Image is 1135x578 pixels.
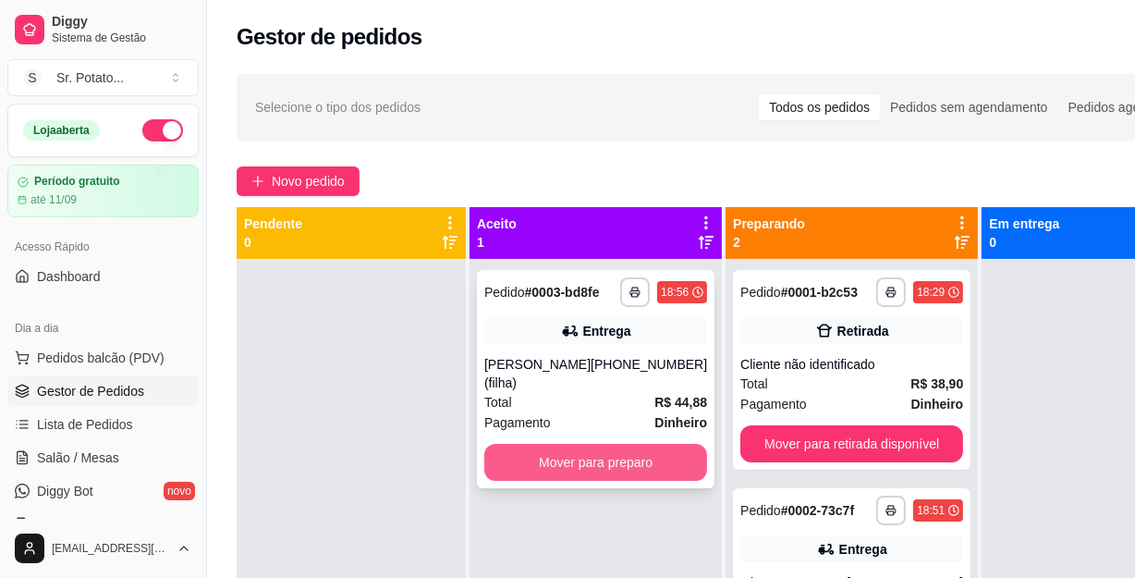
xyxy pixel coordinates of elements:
div: Retirada [837,322,889,340]
strong: # 0003-bd8fe [525,285,600,300]
p: Pendente [244,215,302,233]
button: Mover para preparo [484,444,707,481]
span: Salão / Mesas [37,449,119,467]
div: 18:56 [661,285,689,300]
article: até 11/09 [31,192,77,207]
a: DiggySistema de Gestão [7,7,199,52]
span: Gestor de Pedidos [37,382,144,400]
button: Alterar Status [142,119,183,141]
div: Cliente não identificado [740,355,963,374]
div: 18:51 [917,503,945,518]
span: Dashboard [37,267,101,286]
span: Pedido [740,285,781,300]
button: Pedidos balcão (PDV) [7,343,199,373]
span: Selecione o tipo dos pedidos [255,97,421,117]
span: Pagamento [484,412,551,433]
div: Todos os pedidos [759,94,880,120]
a: Lista de Pedidos [7,410,199,439]
p: 0 [989,233,1059,252]
button: Novo pedido [237,166,360,196]
p: Preparando [733,215,805,233]
span: KDS [37,515,64,534]
a: Período gratuitoaté 11/09 [7,165,199,217]
strong: Dinheiro [654,415,707,430]
a: KDS [7,510,199,539]
strong: Dinheiro [911,397,964,412]
span: Pedido [484,285,525,300]
article: Período gratuito [34,175,120,189]
span: Sistema de Gestão [52,31,191,45]
span: Total [484,392,512,412]
span: plus [251,175,264,188]
div: Loja aberta [23,120,100,141]
span: Pagamento [740,394,807,414]
span: Novo pedido [272,171,345,191]
span: Pedidos balcão (PDV) [37,349,165,367]
span: S [23,68,42,87]
h2: Gestor de pedidos [237,22,422,52]
div: 18:29 [917,285,945,300]
div: Entrega [583,322,631,340]
strong: # 0002-73c7f [781,503,854,518]
span: Pedido [740,503,781,518]
div: Acesso Rápido [7,232,199,262]
a: Gestor de Pedidos [7,376,199,406]
a: Dashboard [7,262,199,291]
div: [PERSON_NAME] (filha) [484,355,591,392]
p: 1 [477,233,517,252]
button: Select a team [7,59,199,96]
strong: R$ 44,88 [654,395,707,410]
div: Sr. Potato ... [56,68,124,87]
strong: # 0001-b2c53 [781,285,858,300]
button: [EMAIL_ADDRESS][DOMAIN_NAME] [7,526,199,571]
p: 0 [244,233,302,252]
a: Diggy Botnovo [7,476,199,506]
span: Diggy [52,14,191,31]
strong: R$ 38,90 [911,376,964,391]
span: Total [740,374,768,394]
p: Em entrega [989,215,1059,233]
a: Salão / Mesas [7,443,199,473]
span: Lista de Pedidos [37,415,133,434]
span: [EMAIL_ADDRESS][DOMAIN_NAME] [52,541,169,556]
div: [PHONE_NUMBER] [591,355,707,392]
div: Dia a dia [7,314,199,343]
div: Pedidos sem agendamento [880,94,1057,120]
button: Mover para retirada disponível [740,425,963,462]
p: Aceito [477,215,517,233]
span: Diggy Bot [37,482,93,500]
p: 2 [733,233,805,252]
div: Entrega [839,540,887,559]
